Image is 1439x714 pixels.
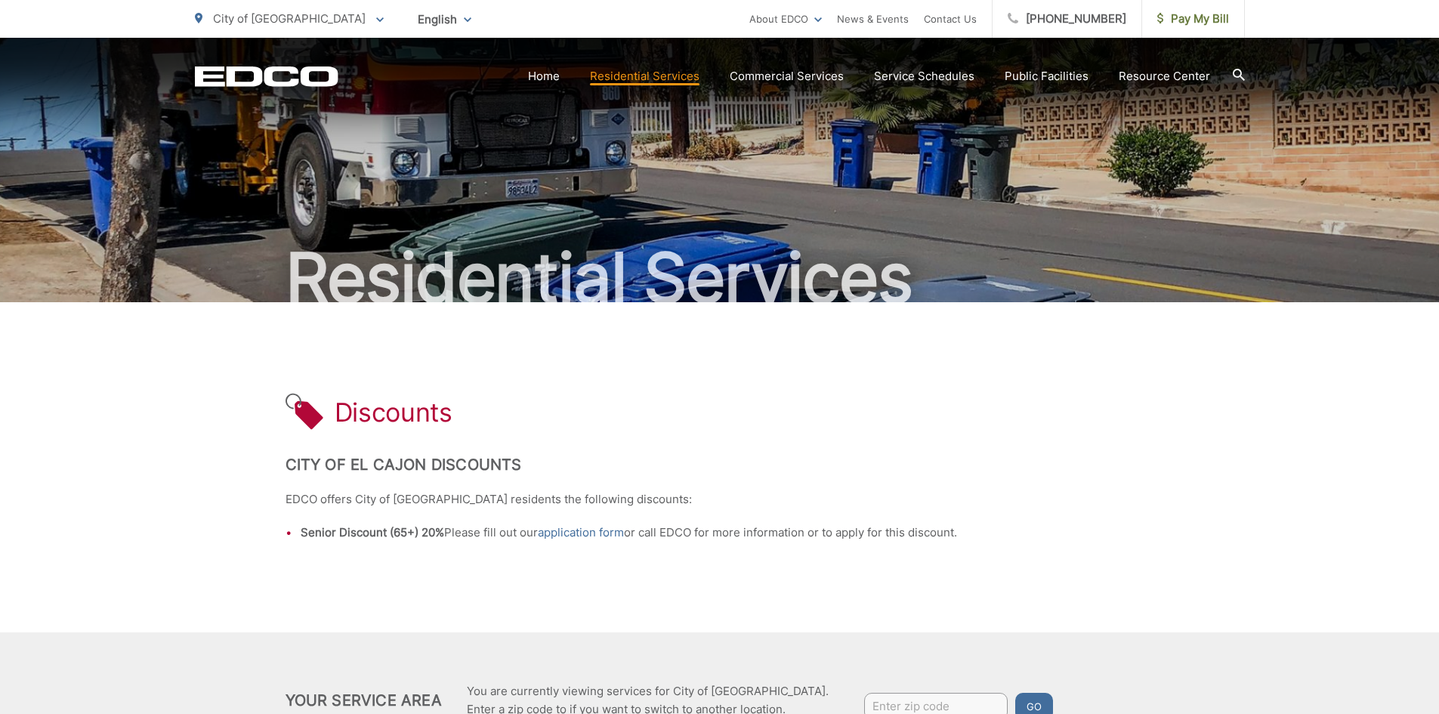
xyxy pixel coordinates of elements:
a: About EDCO [749,10,822,28]
a: Service Schedules [874,67,974,85]
a: Resource Center [1119,67,1210,85]
a: Public Facilities [1005,67,1089,85]
strong: Senior Discount (65+) 20% [301,525,444,539]
a: News & Events [837,10,909,28]
a: Contact Us [924,10,977,28]
h2: Your Service Area [286,691,442,709]
span: English [406,6,483,32]
h2: Residential Services [195,240,1245,316]
span: City of [GEOGRAPHIC_DATA] [213,11,366,26]
a: application form [538,524,624,542]
a: Residential Services [590,67,699,85]
a: Home [528,67,560,85]
h2: City of El Cajon Discounts [286,456,1154,474]
p: EDCO offers City of [GEOGRAPHIC_DATA] residents the following discounts: [286,490,1154,508]
a: Commercial Services [730,67,844,85]
a: EDCD logo. Return to the homepage. [195,66,338,87]
span: Pay My Bill [1157,10,1229,28]
h1: Discounts [335,397,452,428]
li: Please fill out our or call EDCO for more information or to apply for this discount. [301,524,1154,542]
